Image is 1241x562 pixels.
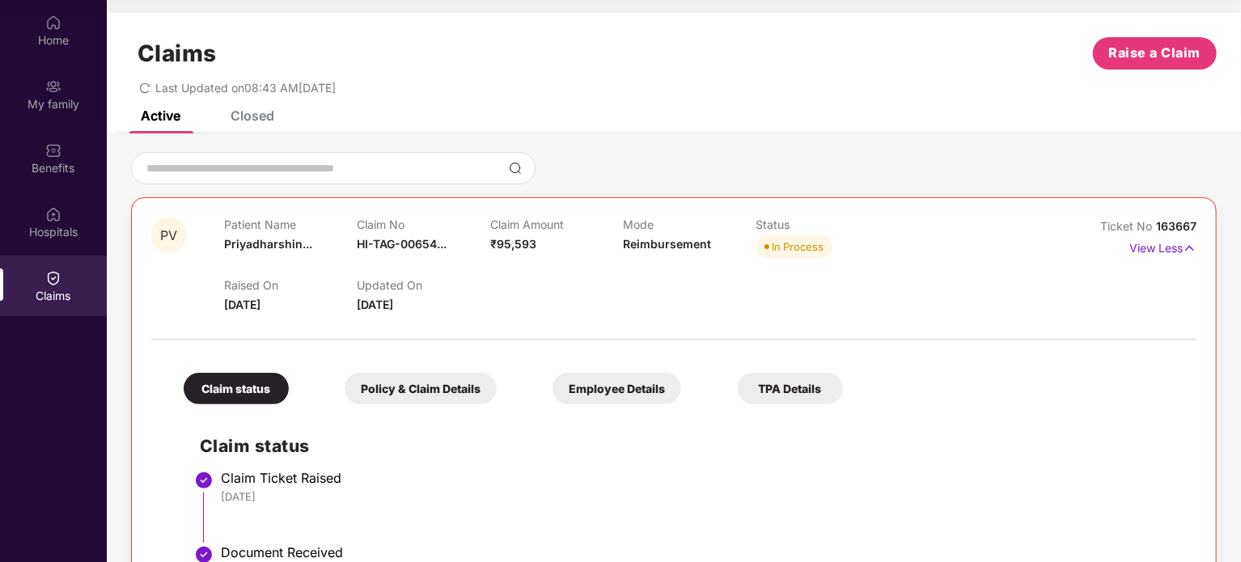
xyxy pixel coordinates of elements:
div: Document Received [221,544,1180,560]
img: svg+xml;base64,PHN2ZyBpZD0iSG9tZSIgeG1sbnM9Imh0dHA6Ly93d3cudzMub3JnLzIwMDAvc3ZnIiB3aWR0aD0iMjAiIG... [45,15,61,31]
img: svg+xml;base64,PHN2ZyBpZD0iU3RlcC1Eb25lLTMyeDMyIiB4bWxucz0iaHR0cDovL3d3dy53My5vcmcvMjAwMC9zdmciIH... [194,471,214,490]
div: Active [141,108,180,124]
div: Claim status [184,373,289,404]
button: Raise a Claim [1093,37,1217,70]
span: 163667 [1156,219,1197,233]
div: Claim Ticket Raised [221,470,1180,486]
p: Claim Amount [490,218,623,231]
div: Employee Details [553,373,681,404]
div: In Process [773,239,824,255]
p: Claim No [357,218,489,231]
img: svg+xml;base64,PHN2ZyBpZD0iQ2xhaW0iIHhtbG5zPSJodHRwOi8vd3d3LnczLm9yZy8yMDAwL3N2ZyIgd2lkdGg9IjIwIi... [45,270,61,286]
div: Policy & Claim Details [345,373,497,404]
p: View Less [1129,235,1197,257]
span: PV [161,229,178,243]
img: svg+xml;base64,PHN2ZyBpZD0iU2VhcmNoLTMyeDMyIiB4bWxucz0iaHR0cDovL3d3dy53My5vcmcvMjAwMC9zdmciIHdpZH... [509,162,522,175]
span: Raise a Claim [1109,43,1201,63]
div: TPA Details [738,373,843,404]
span: Reimbursement [623,237,711,251]
p: Patient Name [224,218,357,231]
span: [DATE] [224,298,260,311]
p: Status [756,218,889,231]
div: Closed [231,108,274,124]
img: svg+xml;base64,PHN2ZyB4bWxucz0iaHR0cDovL3d3dy53My5vcmcvMjAwMC9zdmciIHdpZHRoPSIxNyIgaGVpZ2h0PSIxNy... [1183,239,1197,257]
span: Priyadharshin... [224,237,312,251]
p: Updated On [357,278,489,292]
h1: Claims [138,40,217,67]
h2: Claim status [200,433,1180,459]
span: Ticket No [1100,219,1156,233]
span: HI-TAG-00654... [357,237,447,251]
span: [DATE] [357,298,393,311]
span: Last Updated on 08:43 AM[DATE] [155,81,336,95]
img: svg+xml;base64,PHN2ZyBpZD0iSG9zcGl0YWxzIiB4bWxucz0iaHR0cDovL3d3dy53My5vcmcvMjAwMC9zdmciIHdpZHRoPS... [45,206,61,222]
img: svg+xml;base64,PHN2ZyB3aWR0aD0iMjAiIGhlaWdodD0iMjAiIHZpZXdCb3g9IjAgMCAyMCAyMCIgZmlsbD0ibm9uZSIgeG... [45,78,61,95]
p: Mode [623,218,756,231]
div: [DATE] [221,489,1180,504]
span: ₹95,593 [490,237,536,251]
span: redo [139,81,150,95]
img: svg+xml;base64,PHN2ZyBpZD0iQmVuZWZpdHMiIHhtbG5zPSJodHRwOi8vd3d3LnczLm9yZy8yMDAwL3N2ZyIgd2lkdGg9Ij... [45,142,61,158]
p: Raised On [224,278,357,292]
